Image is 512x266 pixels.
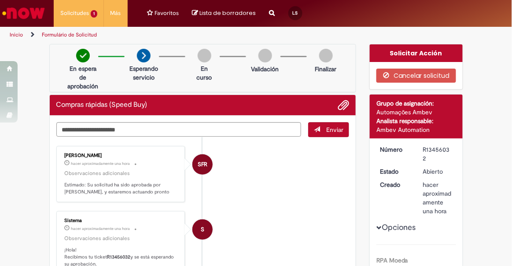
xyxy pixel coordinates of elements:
[373,167,416,176] dt: Estado
[201,219,204,240] span: S
[42,31,97,38] a: Formulário de Solicitud
[155,9,179,18] span: Favoritos
[67,64,98,91] p: En espera de aprobación
[198,154,208,175] span: SFR
[376,69,456,83] button: Cancelar solicitud
[319,49,333,62] img: img-circle-grey.png
[65,235,130,242] small: Observaciones adicionales
[423,180,453,215] div: 28/08/2025 09:09:24
[192,9,256,17] a: Su lista de borradores actualmente tiene 0 Elementos
[376,99,456,108] div: Grupo de asignación:
[65,218,178,223] div: Sistema
[315,65,337,73] p: Finalizar
[308,122,349,137] button: Enviar
[373,145,416,154] dt: Número
[107,254,131,260] b: R13456032
[251,65,279,73] p: Validación
[192,219,213,240] div: System
[71,161,130,166] time: 28/08/2025 09:21:55
[198,49,211,62] img: img-circle-grey.png
[91,10,97,18] span: 1
[56,101,147,109] h2: Compras rápidas (Speed Buy) Historial de tickets
[71,161,130,166] span: hacer aproximadamente una hora
[376,256,408,264] b: RPA Moeda
[370,44,463,62] div: Solicitar Acción
[423,181,452,215] time: 28/08/2025 09:09:24
[71,226,130,231] span: hacer aproximadamente una hora
[258,49,272,62] img: img-circle-grey.png
[7,27,292,43] ul: Rutas de acceso a la página
[1,4,46,22] img: ServiceNow
[76,49,90,62] img: check-circle-green.png
[65,182,178,195] p: Estimado: Su solicitud ha sido aprobada por [PERSON_NAME], y estaremos actuando pronto
[423,167,453,176] div: Abierto
[338,99,349,111] button: Agregar archivos adjuntos
[71,226,130,231] time: 28/08/2025 09:09:37
[326,126,343,134] span: Enviar
[60,9,89,18] span: Solicitudes
[376,125,456,134] div: Ambev Automation
[137,49,151,62] img: arrow-next.png
[376,117,456,125] div: Analista responsable:
[373,180,416,189] dt: Creado
[129,64,158,82] p: Esperando servicio
[423,181,452,215] span: hacer aproximadamente una hora
[293,10,298,16] span: LS
[111,9,121,18] span: Más
[376,108,456,117] div: Automações Ambev
[65,153,178,158] div: [PERSON_NAME]
[65,170,130,177] small: Observaciones adicionales
[423,145,453,163] div: R13456032
[10,31,23,38] a: Inicio
[193,64,215,82] p: En curso
[56,122,301,137] textarea: Escriba aquí su mensaje…
[192,154,213,175] div: Sandra Faria Rios
[200,9,256,17] span: Lista de borradores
